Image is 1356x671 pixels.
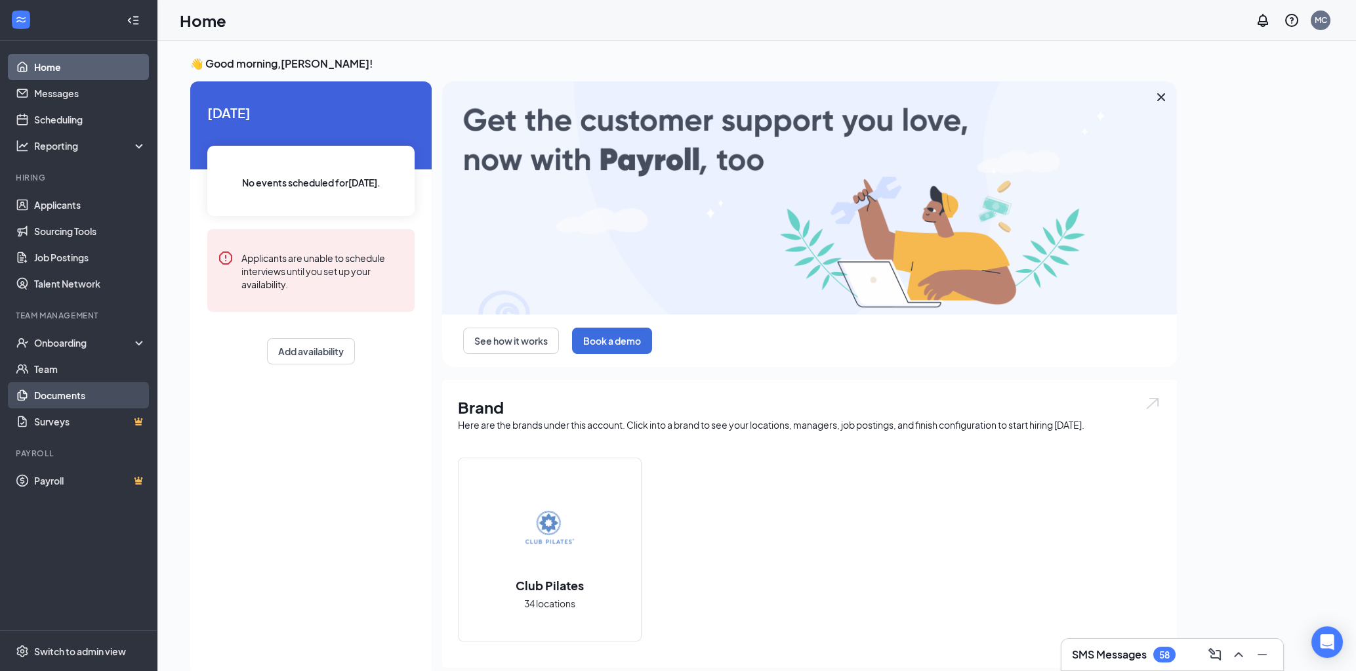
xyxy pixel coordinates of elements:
svg: Settings [16,645,29,658]
svg: ChevronUp [1231,647,1246,662]
div: MC [1315,14,1327,26]
a: Talent Network [34,271,146,297]
button: ComposeMessage [1204,644,1225,665]
h2: Club Pilates [503,577,597,594]
button: ChevronUp [1228,644,1249,665]
div: Reporting [34,139,147,152]
div: Hiring [16,172,144,183]
div: Payroll [16,448,144,459]
a: Applicants [34,192,146,218]
a: Team [34,356,146,382]
a: Messages [34,80,146,106]
svg: Cross [1153,89,1169,105]
svg: Collapse [127,14,140,27]
svg: Analysis [16,139,29,152]
svg: Notifications [1255,12,1271,28]
h1: Brand [458,396,1161,418]
div: Applicants are unable to schedule interviews until you set up your availability. [241,250,404,291]
div: Here are the brands under this account. Click into a brand to see your locations, managers, job p... [458,418,1161,431]
a: PayrollCrown [34,467,146,494]
h3: SMS Messages [1072,647,1147,662]
div: Switch to admin view [34,645,126,658]
a: Sourcing Tools [34,218,146,244]
a: Documents [34,382,146,408]
div: Onboarding [34,336,135,349]
button: See how it works [463,328,559,354]
svg: Error [218,250,234,266]
button: Add availability [267,338,355,364]
a: Job Postings [34,244,146,271]
div: Team Management [16,310,144,321]
svg: ComposeMessage [1207,647,1223,662]
svg: UserCheck [16,336,29,349]
h3: 👋 Good morning, [PERSON_NAME] ! [190,56,1177,71]
h1: Home [180,9,226,32]
div: Open Intercom Messenger [1311,626,1343,658]
button: Book a demo [572,328,652,354]
button: Minimize [1252,644,1273,665]
span: 34 locations [524,596,575,611]
span: No events scheduled for [DATE] . [242,175,380,190]
img: Club Pilates [508,488,592,572]
span: [DATE] [207,102,415,123]
svg: QuestionInfo [1284,12,1300,28]
svg: WorkstreamLogo [14,13,28,26]
a: Home [34,54,146,80]
svg: Minimize [1254,647,1270,662]
img: open.6027fd2a22e1237b5b06.svg [1144,396,1161,411]
div: 58 [1159,649,1170,660]
img: payroll-large.gif [442,81,1177,314]
a: Scheduling [34,106,146,133]
a: SurveysCrown [34,408,146,435]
